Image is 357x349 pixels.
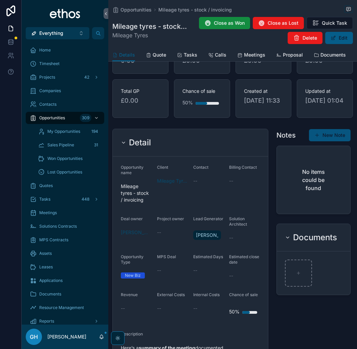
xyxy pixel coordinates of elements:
span: Assets [39,251,52,256]
a: Applications [26,274,104,287]
span: £0.00 [121,96,160,105]
span: Resource Management [39,305,84,310]
span: Quotes [39,183,53,188]
span: -- [229,178,233,184]
h1: Notes [276,130,296,140]
a: Quote [146,49,166,62]
span: Revenue [121,292,138,297]
a: Tasks [177,49,197,62]
span: Project owner [157,216,184,221]
a: MPS Contracts [26,234,104,246]
span: -- [193,178,197,184]
span: Contact [193,165,208,170]
span: Contacts [39,102,57,107]
h2: Detail [129,137,151,148]
a: Lost Opportunities [34,166,104,178]
h1: Mileage tyres - stock / invoicing [112,22,187,31]
a: Opportunities309 [26,112,104,124]
button: New Note [309,129,351,141]
div: 309 [80,114,91,122]
a: Calls [208,49,226,62]
span: Total GP [121,88,160,95]
span: Calls [215,52,226,58]
a: Mileage Tyres [157,178,188,184]
button: Close as Won [199,17,250,29]
span: Updated at [305,88,344,95]
img: App logo [49,8,81,19]
button: Delete [288,32,322,44]
a: Projects42 [26,71,104,83]
span: Meetings [244,52,265,58]
a: Won Opportunities [34,152,104,165]
span: Home [39,47,51,53]
span: Projects [39,75,55,80]
a: Sales Pipeline31 [34,139,104,151]
a: Meetings [237,49,265,62]
span: [DATE] 11:33 [244,96,283,105]
span: Details [119,52,135,58]
span: Opportunity name [121,165,143,175]
span: [PERSON_NAME] [196,232,219,239]
a: Meetings [26,207,104,219]
div: New Biz [125,272,141,279]
span: Created at [244,88,283,95]
span: Everything [39,30,63,37]
span: -- [157,229,161,236]
a: Solutions Contracts [26,220,104,232]
span: GH [30,333,38,341]
a: Assets [26,247,104,260]
span: Applications [39,278,63,283]
span: Chance of sale [182,88,222,95]
div: scrollable content [22,39,108,325]
span: Won Opportunities [47,156,83,161]
span: -- [193,267,197,274]
span: Delete [303,35,317,41]
span: Reports [39,319,54,324]
a: [PERSON_NAME] [193,230,221,240]
span: Solutions Contracts [39,224,77,229]
h2: No items could be found [298,168,329,192]
span: External Costs [157,292,185,297]
span: Close as Lost [268,20,298,26]
span: Sales Pipeline [47,142,74,148]
span: Opportunities [39,115,65,121]
span: MPS Contracts [39,237,68,243]
span: Tasks [39,197,50,202]
span: Estimated Days [193,254,223,259]
a: [PERSON_NAME] [121,229,152,236]
a: Resource Management [26,302,104,314]
span: Deal owner [121,216,143,221]
div: 194 [89,127,100,136]
span: Billing Contact [229,165,257,170]
span: Opportunity Type [121,254,143,265]
div: 50% [229,305,240,319]
span: -- [229,272,233,279]
a: Opportunities [112,6,152,13]
span: Opportunities [120,6,152,13]
div: 448 [80,195,91,203]
span: Leases [39,264,53,270]
div: 42 [82,73,91,81]
span: MPS Deal [157,254,176,259]
a: Reports [26,315,104,327]
a: Leases [26,261,104,273]
a: Contacts [26,98,104,110]
span: Quote [153,52,166,58]
span: Mileage tyres - stock / invoicing [121,183,152,203]
h2: Documents [293,232,337,243]
span: Internal Costs [193,292,220,297]
div: 50% [182,96,193,109]
span: -- [229,234,233,241]
span: Mileage tyres - stock / invoicing [158,6,232,13]
span: Tasks [184,52,197,58]
a: Documents [26,288,104,300]
p: [PERSON_NAME] [47,333,86,340]
span: Lead Generator [193,216,223,221]
a: Tasks448 [26,193,104,205]
a: Proposal [276,49,303,62]
a: Quotes [26,180,104,192]
button: Select Button [26,27,89,39]
span: Documents [320,52,346,58]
